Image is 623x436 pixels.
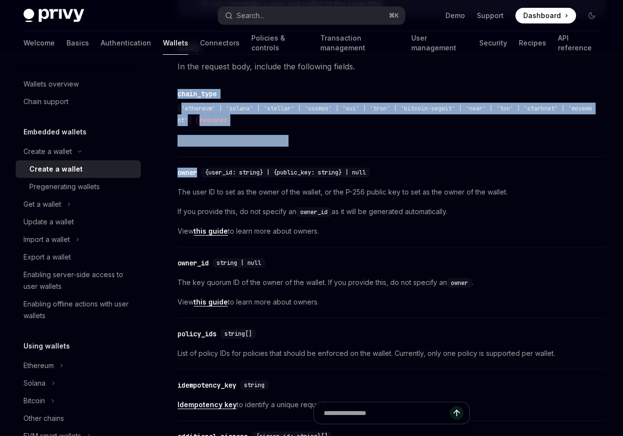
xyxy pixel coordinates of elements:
div: Other chains [23,413,64,424]
div: idempotency_key [178,380,236,390]
span: View to learn more about owners. [178,225,605,237]
div: Ethereum [23,360,54,371]
a: Update a wallet [16,213,141,231]
h5: Embedded wallets [23,126,87,138]
div: Pregenerating wallets [29,181,100,193]
a: Security [479,31,507,55]
span: The key quorum ID of the owner of the wallet. If you provide this, do not specify an . [178,277,605,288]
a: Demo [445,11,465,21]
span: If you provide this, do not specify an as it will be generated automatically. [178,206,605,218]
a: Policies & controls [251,31,309,55]
a: Transaction management [320,31,400,55]
div: Chain support [23,96,68,108]
div: owner_id [178,258,209,268]
div: Wallets overview [23,78,79,90]
a: Wallets overview [16,75,141,93]
a: Support [477,11,504,21]
a: Welcome [23,31,55,55]
a: Wallets [163,31,188,55]
span: In the request body, include the following fields. [178,60,605,73]
a: this guide [194,298,228,306]
a: Chain support [16,93,141,110]
span: ⌘ K [389,12,399,20]
a: Create a wallet [16,160,141,178]
a: User management [411,31,467,55]
div: Enabling offline actions with user wallets [23,298,135,322]
div: chain_type [178,89,217,99]
div: Create a wallet [29,163,83,175]
span: Dashboard [523,11,561,21]
div: required [196,115,231,125]
div: Export a wallet [23,251,71,263]
a: Export a wallet [16,248,141,266]
a: Pregenerating wallets [16,178,141,196]
span: Chain type of the wallet to create. [178,135,605,147]
span: string | null [217,259,261,267]
div: Create a wallet [23,146,72,157]
div: Enabling server-side access to user wallets [23,269,135,292]
div: Search... [237,10,264,22]
a: Basics [67,31,89,55]
a: Enabling server-side access to user wallets [16,266,141,295]
button: Toggle dark mode [584,8,600,23]
div: policy_ids [178,329,217,339]
a: Connectors [200,31,240,55]
span: The user ID to set as the owner of the wallet, or the P-256 public key to set as the owner of the... [178,186,605,198]
a: Dashboard [515,8,576,23]
code: owner_id [296,207,332,217]
span: string[] [224,330,252,338]
a: Recipes [519,31,546,55]
button: Search...⌘K [218,7,405,24]
a: API reference [558,31,600,55]
span: to identify a unique request. [178,399,605,411]
span: View to learn more about owners. [178,296,605,308]
div: Bitcoin [23,395,45,407]
div: Update a wallet [23,216,74,228]
a: Authentication [101,31,151,55]
span: string [244,381,265,389]
code: owner [447,278,472,288]
div: owner [178,168,197,177]
a: this guide [194,227,228,236]
span: {user_id: string} | {public_key: string} | null [205,169,366,176]
a: Other chains [16,410,141,427]
h5: Using wallets [23,340,70,352]
a: Enabling offline actions with user wallets [16,295,141,325]
div: Get a wallet [23,198,61,210]
div: Solana [23,377,45,389]
span: 'ethereum' | 'solana' | 'stellar' | 'cosmos' | 'sui' | 'tron' | 'bitcoin-segwit' | 'near' | 'ton'... [178,105,592,124]
button: Send message [450,406,464,420]
div: Import a wallet [23,234,70,245]
span: List of policy IDs for policies that should be enforced on the wallet. Currently, only one policy... [178,348,605,359]
img: dark logo [23,9,84,22]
